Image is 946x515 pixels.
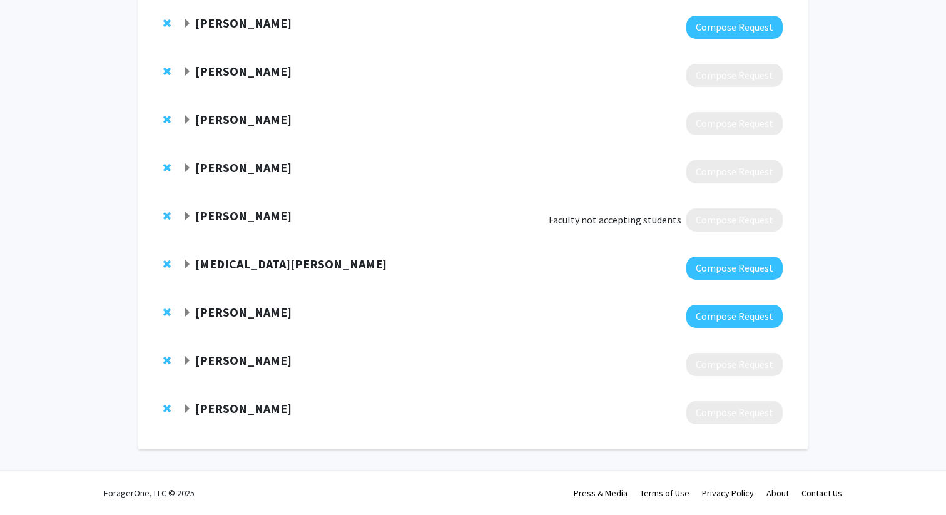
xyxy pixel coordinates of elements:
iframe: Chat [9,459,53,506]
div: ForagerOne, LLC © 2025 [104,471,195,515]
span: Remove Tara Deemyad from bookmarks [163,307,171,317]
strong: [PERSON_NAME] [195,160,292,175]
button: Compose Request to Luis Buenaver [686,112,783,135]
strong: [PERSON_NAME] [195,208,292,223]
span: Expand Luis Buenaver Bookmark [182,115,192,125]
span: Faculty not accepting students [549,212,681,227]
span: Expand Tara Deemyad Bookmark [182,308,192,318]
strong: [PERSON_NAME] [195,63,292,79]
span: Remove Tao Wang from bookmarks [163,259,171,269]
span: Expand Richard Lee Bookmark [182,212,192,222]
span: Expand Elise Pas Bookmark [182,19,192,29]
a: Contact Us [801,487,842,499]
button: Compose Request to Tamara Marder [686,401,783,424]
a: Privacy Policy [702,487,754,499]
strong: [PERSON_NAME] [195,400,292,416]
span: Remove Elise Pas from bookmarks [163,18,171,28]
a: Terms of Use [640,487,689,499]
strong: [MEDICAL_DATA][PERSON_NAME] [195,256,387,272]
span: Expand Mark Wu Bookmark [182,67,192,77]
strong: [PERSON_NAME] [195,15,292,31]
button: Compose Request to Jennifer Kouo [686,353,783,376]
strong: [PERSON_NAME] [195,304,292,320]
span: Remove Jennifer Kouo from bookmarks [163,355,171,365]
button: Compose Request to Tara Deemyad [686,305,783,328]
button: Compose Request to Mark Wu [686,64,783,87]
button: Compose Request to Richard Lee [686,208,783,232]
span: Expand Jennifer Kouo Bookmark [182,356,192,366]
strong: [PERSON_NAME] [195,352,292,368]
span: Expand Tamara Marder Bookmark [182,404,192,414]
button: Compose Request to Elise Pas [686,16,783,39]
a: Press & Media [574,487,628,499]
span: Expand Alban Latremoliere Bookmark [182,163,192,173]
span: Remove Tamara Marder from bookmarks [163,404,171,414]
span: Remove Alban Latremoliere from bookmarks [163,163,171,173]
a: About [766,487,789,499]
span: Remove Luis Buenaver from bookmarks [163,115,171,125]
span: Expand Tao Wang Bookmark [182,260,192,270]
strong: [PERSON_NAME] [195,111,292,127]
span: Remove Richard Lee from bookmarks [163,211,171,221]
span: Remove Mark Wu from bookmarks [163,66,171,76]
button: Compose Request to Tao Wang [686,257,783,280]
button: Compose Request to Alban Latremoliere [686,160,783,183]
